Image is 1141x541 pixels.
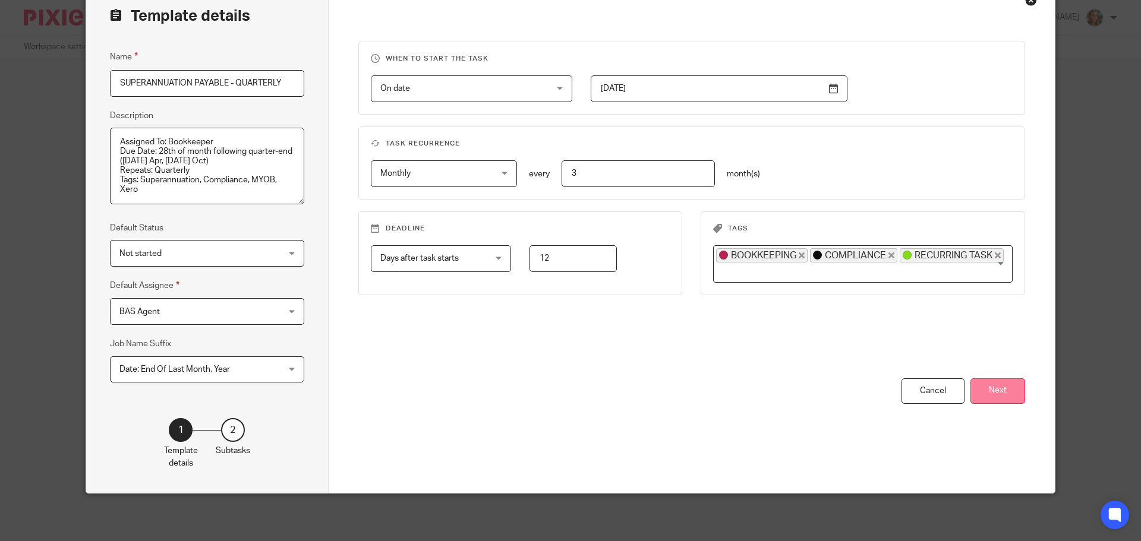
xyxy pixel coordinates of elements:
div: 1 [169,418,193,442]
button: Deselect BOOKKEEPING [799,252,805,258]
button: Next [970,378,1025,404]
label: Description [110,110,153,122]
span: On date [380,84,410,93]
span: BAS Agent [119,308,160,316]
button: Deselect RECURRING TASK [995,252,1001,258]
div: Search for option [713,245,1013,283]
p: every [529,168,550,180]
input: Search for option [715,265,1006,279]
h2: Template details [110,6,250,26]
h3: Deadline [371,224,670,233]
label: Default Status [110,222,163,234]
span: COMPLIANCE [825,249,886,262]
h3: When to start the task [371,54,1013,64]
p: Subtasks [216,445,250,457]
div: 2 [221,418,245,442]
span: RECURRING TASK [915,249,992,262]
label: Name [110,50,138,64]
span: Not started [119,249,162,258]
h3: Task recurrence [371,139,1013,148]
label: Default Assignee [110,279,179,292]
div: Cancel [902,378,965,404]
span: BOOKKEEPING [731,249,796,262]
p: Template details [164,445,198,469]
span: Date: End Of Last Month, Year [119,365,230,374]
button: Deselect COMPLIANCE [888,252,894,258]
label: Job Name Suffix [110,338,171,350]
span: month(s) [727,170,760,178]
span: Monthly [380,169,411,178]
h3: Tags [713,224,1013,233]
textarea: Assigned To: Bookkeeper Due Date: 28th of month following quarter-end ([DATE] Apr, [DATE] Oct) Re... [110,128,304,205]
span: Days after task starts [380,254,459,262]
